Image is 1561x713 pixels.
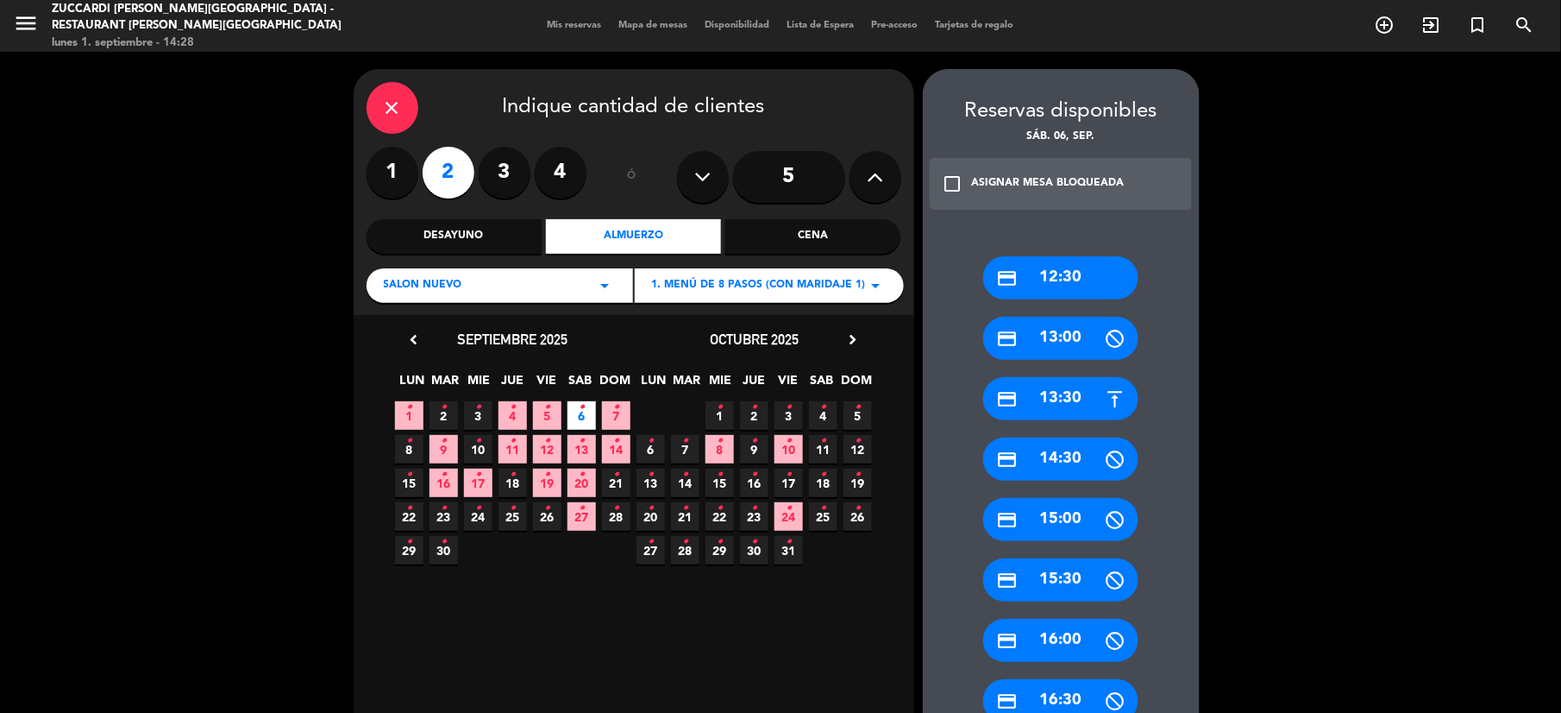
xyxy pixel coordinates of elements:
[498,370,527,399] span: JUE
[717,461,723,489] i: •
[682,528,688,556] i: •
[406,394,412,421] i: •
[682,427,688,455] i: •
[648,427,654,455] i: •
[648,528,654,556] i: •
[544,427,550,455] i: •
[639,370,668,399] span: LUN
[395,469,423,497] span: 15
[996,388,1018,410] i: credit_card
[751,495,757,522] i: •
[671,502,699,531] span: 21
[567,401,596,430] span: 6
[535,147,586,199] label: 4
[613,495,619,522] i: •
[855,461,861,489] i: •
[671,469,699,497] span: 14
[983,256,1138,300] div: 12:30
[567,469,596,497] span: 20
[996,630,1018,652] i: credit_card
[820,495,826,522] i: •
[717,495,723,522] i: •
[546,219,721,254] div: Almuerzo
[429,401,458,430] span: 2
[395,502,423,531] span: 22
[429,502,458,531] span: 23
[599,370,628,399] span: DOM
[1514,15,1535,35] i: search
[740,502,768,531] span: 23
[464,435,492,464] span: 10
[705,401,734,430] span: 1
[843,401,872,430] span: 5
[395,401,423,430] span: 1
[602,435,630,464] span: 14
[740,536,768,565] span: 30
[367,82,901,134] div: Indique cantidad de clientes
[923,95,1200,129] div: Reservas disponibles
[809,469,837,497] span: 18
[579,394,585,421] i: •
[1468,15,1489,35] i: turned_in_not
[475,495,481,522] i: •
[441,427,447,455] i: •
[613,461,619,489] i: •
[843,469,872,497] span: 19
[52,1,378,35] div: Zuccardi [PERSON_NAME][GEOGRAPHIC_DATA] - Restaurant [PERSON_NAME][GEOGRAPHIC_DATA]
[671,536,699,565] span: 28
[579,495,585,522] i: •
[510,461,516,489] i: •
[602,401,630,430] span: 7
[983,377,1138,420] div: 13:30
[983,317,1138,360] div: 13:00
[774,502,803,531] span: 24
[475,394,481,421] i: •
[996,449,1018,470] i: credit_card
[844,331,862,349] i: chevron_right
[429,536,458,565] span: 30
[855,427,861,455] i: •
[441,461,447,489] i: •
[751,394,757,421] i: •
[751,461,757,489] i: •
[1421,15,1442,35] i: exit_to_app
[740,435,768,464] span: 9
[52,35,378,52] div: lunes 1. septiembre - 14:28
[544,461,550,489] i: •
[510,427,516,455] i: •
[809,502,837,531] span: 25
[441,495,447,522] i: •
[855,495,861,522] i: •
[983,619,1138,662] div: 16:00
[774,435,803,464] span: 10
[458,331,568,348] span: septiembre 2025
[751,427,757,455] i: •
[464,502,492,531] span: 24
[602,469,630,497] span: 21
[927,21,1023,30] span: Tarjetas de regalo
[996,328,1018,350] i: credit_card
[706,370,735,399] span: MIE
[382,98,403,118] i: close
[405,331,423,349] i: chevron_left
[705,435,734,464] span: 8
[996,268,1018,289] i: credit_card
[539,21,611,30] span: Mis reservas
[533,502,561,531] span: 26
[367,219,542,254] div: Desayuno
[996,570,1018,591] i: credit_card
[705,536,734,565] span: 29
[682,495,688,522] i: •
[717,394,723,421] i: •
[465,370,493,399] span: MIE
[567,502,596,531] span: 27
[786,461,792,489] i: •
[717,528,723,556] i: •
[423,147,474,199] label: 2
[510,495,516,522] i: •
[786,528,792,556] i: •
[595,275,616,296] i: arrow_drop_down
[751,528,757,556] i: •
[983,558,1138,602] div: 15:30
[441,528,447,556] i: •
